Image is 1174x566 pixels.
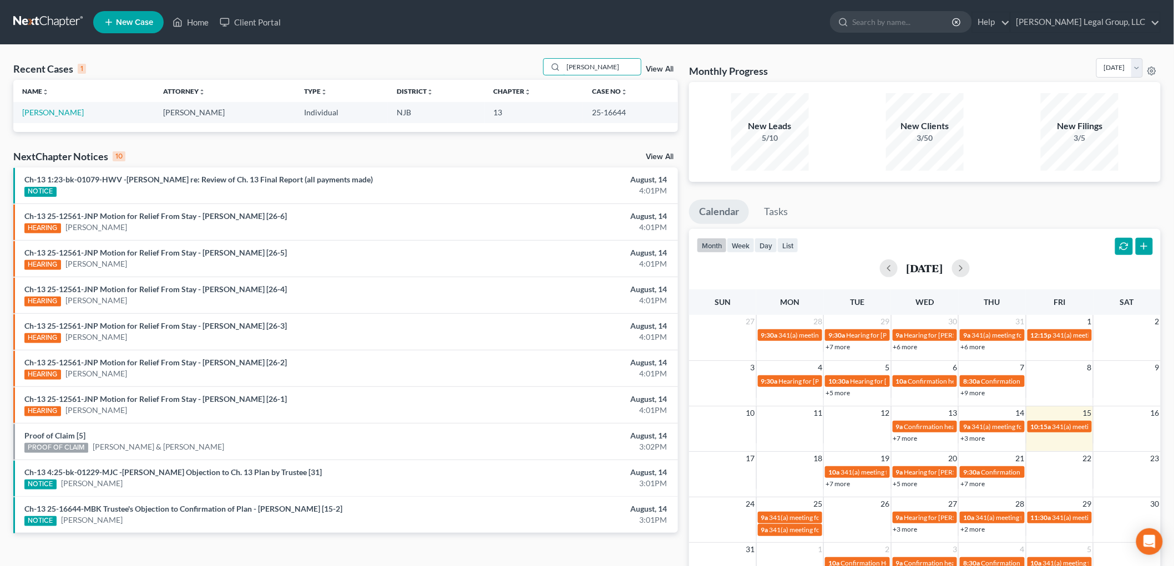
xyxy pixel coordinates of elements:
span: 9:30a [761,377,778,385]
span: 1 [817,543,823,556]
span: 9a [761,513,768,522]
a: Ch-13 25-12561-JNP Motion for Relief From Stay - [PERSON_NAME] [26-5] [24,248,287,257]
span: 341(a) meeting for [PERSON_NAME] [971,422,1079,431]
i: unfold_more [199,89,205,95]
span: Sat [1120,297,1134,307]
span: 31 [1015,315,1026,328]
a: [PERSON_NAME] [22,108,84,117]
span: 9:30a [828,331,845,339]
a: [PERSON_NAME] [61,514,123,526]
div: August, 14 [460,174,667,185]
div: 4:01PM [460,295,667,306]
span: 24 [745,497,756,511]
span: 11:30a [1031,513,1051,522]
span: Mon [781,297,800,307]
span: 30 [947,315,958,328]
span: 28 [812,315,823,328]
div: 4:01PM [460,332,667,343]
div: 3:02PM [460,441,667,452]
span: 2 [1154,315,1161,328]
span: 9:30a [963,468,980,476]
a: Case Nounfold_more [592,87,628,95]
a: Ch-13 25-12561-JNP Motion for Relief From Stay - [PERSON_NAME] [26-3] [24,321,287,330]
span: 341(a) meeting for [PERSON_NAME] [779,331,886,339]
span: 10 [745,406,756,420]
div: Recent Cases [13,62,86,75]
span: 9a [896,513,903,522]
span: 17 [745,452,756,465]
span: Confirmation hearing for [PERSON_NAME] [908,377,1034,385]
h2: [DATE] [907,262,943,274]
div: Open Intercom Messenger [1136,528,1163,555]
span: 341(a) meeting for [PERSON_NAME] [1052,513,1160,522]
span: 9a [963,422,970,431]
h3: Monthly Progress [689,64,768,78]
a: +5 more [826,389,850,397]
span: 8 [1086,361,1093,374]
span: 15 [1082,406,1093,420]
a: [PERSON_NAME] [65,368,127,379]
span: 341(a) meeting for [PERSON_NAME] [770,526,877,534]
span: 11 [812,406,823,420]
button: list [777,238,798,253]
span: 9a [896,331,903,339]
span: 22 [1082,452,1093,465]
a: +7 more [826,480,850,488]
div: 3/5 [1041,132,1119,144]
td: [PERSON_NAME] [154,102,295,123]
span: 341(a) meeting for [PERSON_NAME] [PERSON_NAME] [841,468,1001,476]
a: [PERSON_NAME] [65,332,127,343]
div: NextChapter Notices [13,150,125,163]
a: Ch-13 1:23-bk-01079-HWV -[PERSON_NAME] re: Review of Ch. 13 Final Report (all payments made) [24,175,373,184]
span: 9a [896,468,903,476]
span: 7 [1019,361,1026,374]
a: Chapterunfold_more [494,87,532,95]
span: 28 [1015,497,1026,511]
span: Hearing for [PERSON_NAME] [850,377,937,385]
a: [PERSON_NAME] Legal Group, LLC [1011,12,1160,32]
span: 13 [947,406,958,420]
a: Ch-13 25-12561-JNP Motion for Relief From Stay - [PERSON_NAME] [26-1] [24,394,287,404]
span: 30 [1150,497,1161,511]
span: Thu [984,297,1000,307]
button: day [755,238,777,253]
span: 19 [880,452,891,465]
i: unfold_more [621,89,628,95]
div: August, 14 [460,211,667,222]
input: Search by name... [852,12,954,32]
span: 14 [1015,406,1026,420]
div: 10 [113,151,125,161]
span: 341(a) meeting for [PERSON_NAME] [1052,422,1160,431]
span: Confirmation Hearing for [PERSON_NAME] [981,468,1108,476]
span: 9:30a [761,331,778,339]
a: Home [167,12,214,32]
div: August, 14 [460,247,667,258]
span: 1 [1086,315,1093,328]
span: Fri [1054,297,1065,307]
span: 18 [812,452,823,465]
a: Nameunfold_more [22,87,49,95]
div: HEARING [24,406,61,416]
div: HEARING [24,223,61,233]
span: 5 [884,361,891,374]
div: 3:01PM [460,514,667,526]
span: 9 [1154,361,1161,374]
div: New Clients [886,120,964,132]
div: NOTICE [24,480,57,489]
a: Attorneyunfold_more [163,87,205,95]
a: +2 more [960,525,985,533]
span: Hearing for [PERSON_NAME] [904,513,991,522]
span: 12:15p [1031,331,1052,339]
div: 4:01PM [460,405,667,416]
span: Hearing for [PERSON_NAME] [904,331,991,339]
span: 341(a) meeting for [PERSON_NAME] [971,331,1079,339]
i: unfold_more [42,89,49,95]
span: 27 [745,315,756,328]
a: [PERSON_NAME] [65,295,127,306]
a: +9 more [960,389,985,397]
span: 29 [880,315,891,328]
a: Ch-13 25-12561-JNP Motion for Relief From Stay - [PERSON_NAME] [26-6] [24,211,287,221]
span: 25 [812,497,823,511]
span: 10:15a [1031,422,1051,431]
div: NOTICE [24,516,57,526]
